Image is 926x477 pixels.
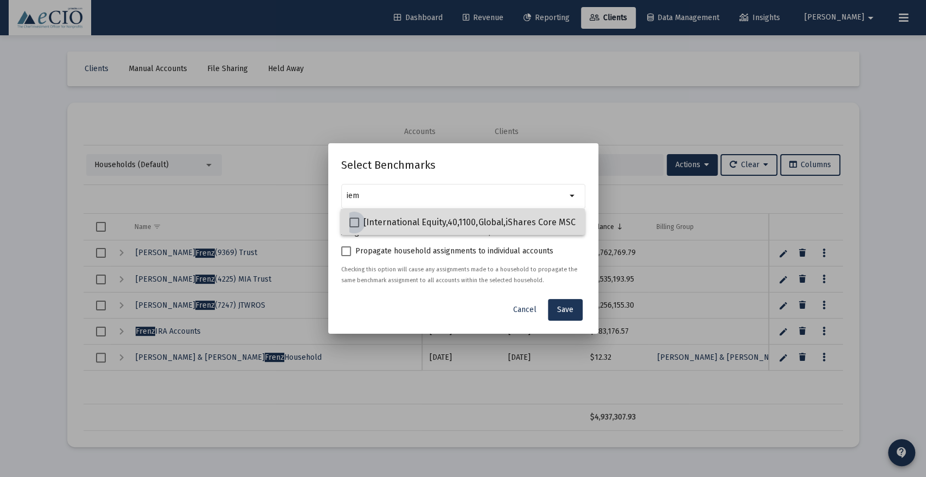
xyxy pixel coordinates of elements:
[341,156,585,174] h2: Select Benchmarks
[347,189,566,202] mat-chip-list: Selection
[513,305,537,314] span: Cancel
[504,299,545,321] button: Cancel
[363,216,868,229] span: [International Equity,40,1100,Global,iShares Core MSCI Emerging Markets ETF] iShares Core MSCI Em...
[341,264,585,286] p: Checking this option will cause any assignments made to a household to propagate the same benchma...
[557,305,573,314] span: Save
[566,189,579,202] mat-icon: arrow_drop_down
[548,299,583,321] button: Save
[355,245,553,258] span: Propagate household assignments to individual accounts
